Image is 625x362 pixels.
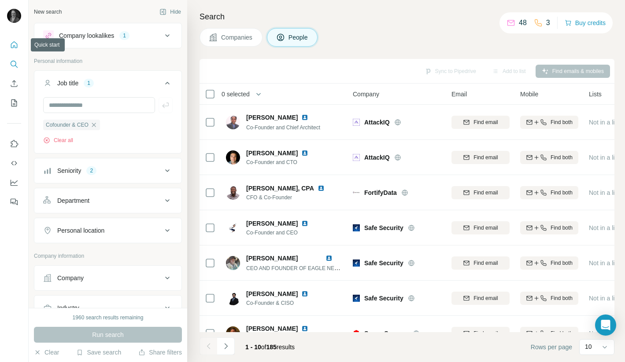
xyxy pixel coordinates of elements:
div: 1 [119,32,129,40]
span: Find email [473,224,498,232]
button: Find both [520,292,578,305]
button: Use Surfe on LinkedIn [7,136,21,152]
div: New search [34,8,62,16]
span: Companies [221,33,253,42]
button: Company [34,267,181,289]
button: Company lookalikes1 [34,25,181,46]
span: Safe Security [364,259,403,267]
span: Cofounder & CEO [46,121,89,129]
span: Safe Security [364,223,403,232]
img: Avatar [226,150,240,165]
div: Company lookalikes [59,31,114,40]
button: Dashboard [7,175,21,190]
img: Avatar [226,186,240,200]
button: Find both [520,116,578,129]
div: Industry [57,303,79,312]
span: AttackIQ [364,118,390,127]
span: Not in a list [589,330,619,337]
span: [PERSON_NAME] [246,219,298,228]
img: LinkedIn logo [301,325,308,332]
span: FortifyData [364,188,397,197]
span: CFO & Co-Founder [246,194,335,201]
div: Company [57,274,84,282]
button: Find email [451,292,510,305]
span: Find email [473,259,498,267]
span: [PERSON_NAME] [246,324,298,333]
img: LinkedIn logo [301,220,308,227]
button: Enrich CSV [7,76,21,91]
span: Lists [589,90,602,99]
h4: Search [200,11,614,23]
button: Share filters [138,348,182,357]
img: LinkedIn logo [325,255,333,262]
button: Find both [520,151,578,164]
p: Personal information [34,57,182,65]
span: [PERSON_NAME], CPA [246,184,314,193]
img: Logo of AttackIQ [353,119,360,126]
button: Hide [153,5,187,18]
span: Company [353,90,379,99]
img: LinkedIn logo [301,150,308,157]
span: Not in a list [589,260,619,267]
span: Email [451,90,467,99]
button: Find email [451,151,510,164]
span: Co-Founder & CISO [246,299,319,307]
button: Find email [451,116,510,129]
span: Find email [473,189,498,197]
span: Find both [551,189,573,197]
p: Company information [34,252,182,260]
button: Quick start [7,37,21,53]
div: Job title [57,79,78,88]
button: My lists [7,95,21,111]
img: Logo of Safe Security [353,260,360,267]
button: Find email [451,221,510,234]
img: Logo of Safe Security [353,224,360,231]
span: Find both [551,294,573,302]
span: Rows per page [531,343,572,351]
img: Avatar [226,221,240,235]
button: Personal location [34,220,181,241]
img: Logo of Sevco Security [353,330,360,337]
img: LinkedIn logo [301,114,308,121]
span: 0 selected [222,90,250,99]
span: Find both [551,259,573,267]
div: Seniority [57,166,81,175]
button: Clear [34,348,59,357]
button: Use Surfe API [7,155,21,171]
span: Co-Founder and CTO [246,158,319,166]
span: [PERSON_NAME] [246,149,298,157]
span: Find email [473,154,498,161]
span: Co-Founder and Chief Architect [246,124,320,131]
span: [PERSON_NAME] [246,113,298,122]
div: Personal location [57,226,104,235]
img: LinkedIn logo [318,185,325,192]
span: Find both [551,224,573,232]
span: 185 [266,344,277,351]
span: CEO AND FOUNDER OF EAGLE NEST VIP AND CLOSE PROTECTION [246,264,419,271]
img: Logo of AttackIQ [353,154,360,161]
button: Buy credits [565,17,606,29]
button: Department [34,190,181,211]
span: Safe Security [364,294,403,303]
img: Avatar [226,256,240,270]
div: Department [57,196,89,205]
img: Avatar [7,9,21,23]
span: Find email [473,329,498,337]
button: Find both [520,256,578,270]
button: Navigate to next page [217,337,235,355]
img: LinkedIn logo [301,290,308,297]
span: Mobile [520,90,538,99]
button: Industry [34,297,181,318]
div: 2 [86,167,96,175]
span: Not in a list [589,154,619,161]
p: 10 [585,342,592,351]
p: 48 [519,18,527,28]
span: Not in a list [589,224,619,231]
p: 3 [546,18,550,28]
button: Find email [451,327,510,340]
button: Find both [520,186,578,199]
img: Avatar [226,326,240,340]
span: Find both [551,118,573,126]
div: 1960 search results remaining [73,314,144,322]
button: Find both [520,327,578,340]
